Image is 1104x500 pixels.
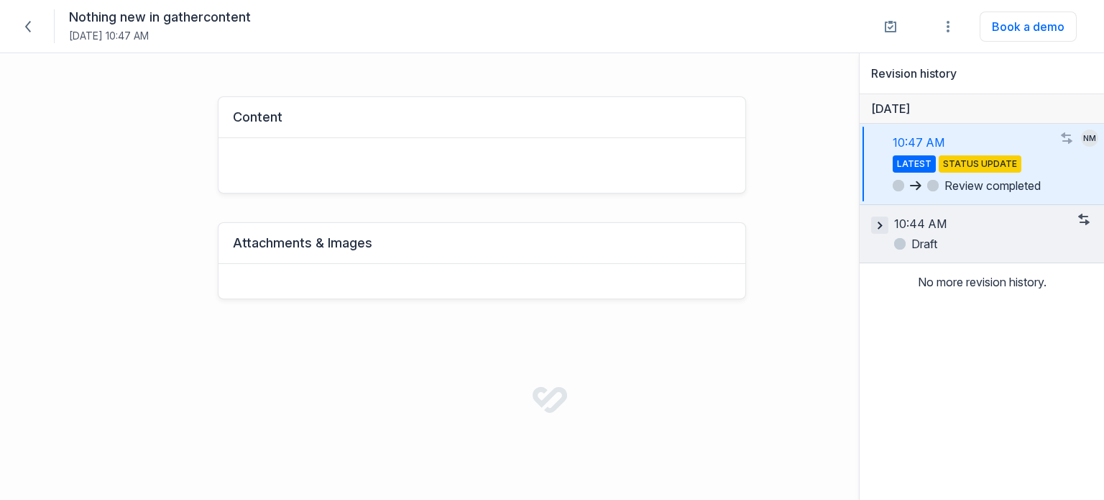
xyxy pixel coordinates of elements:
span: Review completed [944,178,1041,193]
a: 10:44 AMDraft [860,205,1104,263]
span: STATUS UPDATE [939,155,1021,173]
button: Expand 10:44 AM revision [871,217,888,234]
span: NM [1081,129,1098,147]
h1: Nothing new in gathercontent [69,9,251,26]
a: 10:47 AMLATESTSTATUS UPDATEReview completed [860,124,1104,205]
div: Content [233,109,282,126]
span: 10:44 AM [894,217,947,231]
a: Back [17,15,40,38]
a: Setup guide [879,15,902,38]
div: [DATE] 10:47 AM [69,29,251,43]
span: LATEST [893,155,936,173]
h2: Revision history [871,65,1092,82]
div: Attachments & Images [233,235,372,252]
span: Review completed [927,178,1041,193]
span: Draft [894,237,937,251]
p: No more revision history. [860,263,1104,301]
span: 10:47 AM [893,135,944,150]
button: Book a demo [980,12,1077,42]
h3: [DATE] [860,94,1104,124]
button: Open revision settings [937,15,960,38]
span: Draft [911,237,937,251]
